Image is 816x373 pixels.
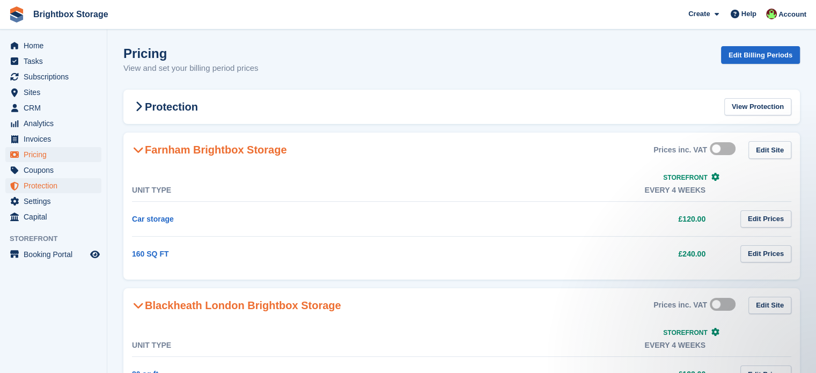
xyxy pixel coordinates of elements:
span: Home [24,38,88,53]
span: Settings [24,194,88,209]
a: menu [5,69,101,84]
span: Storefront [663,329,707,337]
th: Every 4 weeks [430,179,727,202]
span: Help [741,9,756,19]
a: menu [5,100,101,115]
a: Storefront [663,329,719,337]
a: menu [5,38,101,53]
p: View and set your billing period prices [123,62,259,75]
img: stora-icon-8386f47178a22dfd0bd8f6a31ec36ba5ce8667c1dd55bd0f319d3a0aa187defe.svg [9,6,25,23]
a: menu [5,178,101,193]
a: menu [5,116,101,131]
a: menu [5,54,101,69]
span: Storefront [10,233,107,244]
span: Create [688,9,710,19]
span: Coupons [24,163,88,178]
th: Unit Type [132,334,430,357]
h1: Pricing [123,46,259,61]
span: Invoices [24,131,88,147]
a: menu [5,209,101,224]
a: menu [5,85,101,100]
a: Car storage [132,215,174,223]
a: menu [5,131,101,147]
a: Edit Site [748,141,791,159]
a: menu [5,147,101,162]
h2: Protection [132,100,198,113]
a: Edit Prices [740,210,791,228]
h2: Blackheath London Brightbox Storage [132,299,341,312]
div: Prices inc. VAT [653,301,707,310]
a: Edit Billing Periods [721,46,800,64]
td: £240.00 [430,236,727,271]
a: Edit Prices [740,245,791,263]
a: Brightbox Storage [29,5,113,23]
span: Subscriptions [24,69,88,84]
a: menu [5,163,101,178]
a: menu [5,194,101,209]
span: Protection [24,178,88,193]
span: Capital [24,209,88,224]
a: 160 SQ FT [132,250,168,258]
h2: Farnham Brightbox Storage [132,143,286,156]
a: View Protection [724,98,791,116]
th: Unit Type [132,179,430,202]
span: Tasks [24,54,88,69]
a: Preview store [89,248,101,261]
span: CRM [24,100,88,115]
span: Account [778,9,806,20]
a: menu [5,247,101,262]
span: Storefront [663,174,707,181]
span: Analytics [24,116,88,131]
td: £120.00 [430,201,727,236]
th: Every 4 weeks [430,334,727,357]
div: Prices inc. VAT [653,145,707,155]
span: Sites [24,85,88,100]
span: Pricing [24,147,88,162]
a: Storefront [663,174,719,181]
img: Marlena [766,9,777,19]
a: Edit Site [748,297,791,315]
span: Booking Portal [24,247,88,262]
